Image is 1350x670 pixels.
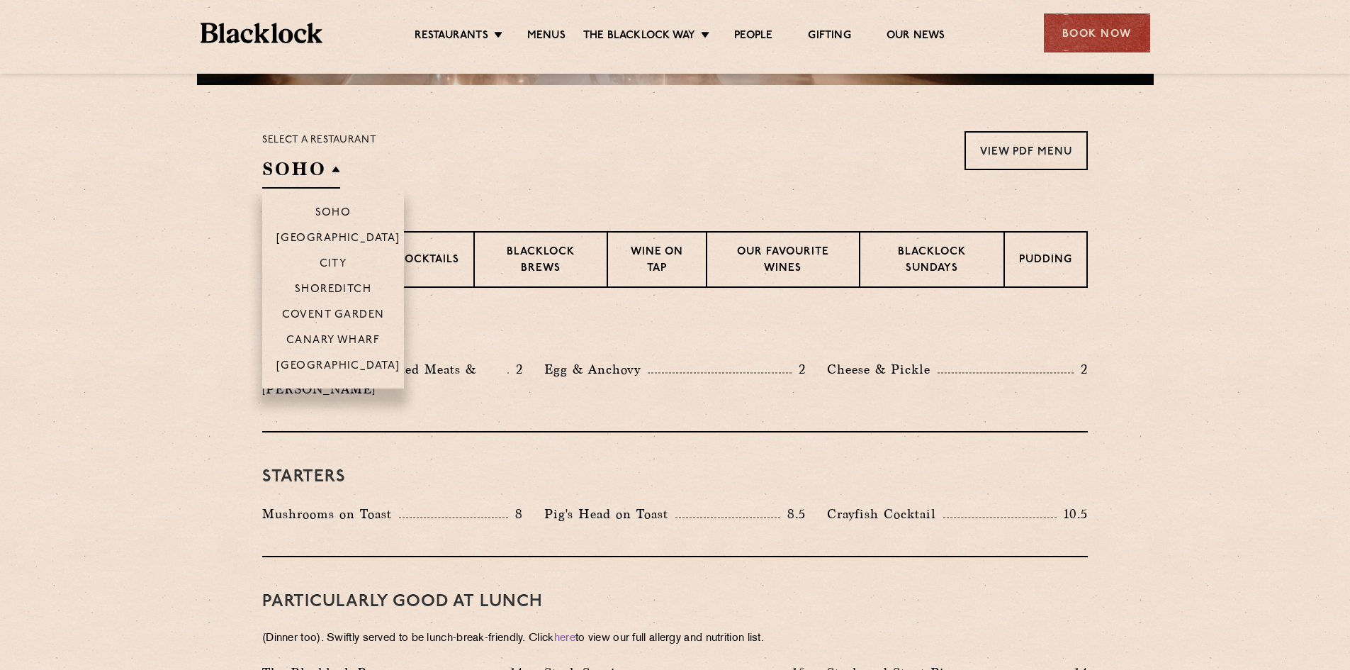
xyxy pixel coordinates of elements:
[964,131,1088,170] a: View PDF Menu
[734,29,772,45] a: People
[544,359,648,379] p: Egg & Anchovy
[792,360,806,379] p: 2
[1074,360,1088,379] p: 2
[887,29,945,45] a: Our News
[320,258,347,272] p: City
[508,505,523,523] p: 8
[262,468,1088,486] h3: Starters
[262,157,340,189] h2: SOHO
[808,29,850,45] a: Gifting
[286,335,380,349] p: Canary Wharf
[554,633,575,644] a: here
[396,252,459,270] p: Cocktails
[874,245,989,278] p: Blacklock Sundays
[827,504,943,524] p: Crayfish Cocktail
[509,360,523,379] p: 2
[1019,252,1072,270] p: Pudding
[415,29,488,45] a: Restaurants
[201,23,323,43] img: BL_Textured_Logo-footer-cropped.svg
[276,360,400,374] p: [GEOGRAPHIC_DATA]
[1057,505,1088,523] p: 10.5
[622,245,692,278] p: Wine on Tap
[544,504,675,524] p: Pig's Head on Toast
[262,131,376,150] p: Select a restaurant
[295,284,372,298] p: Shoreditch
[262,629,1088,649] p: (Dinner too). Swiftly served to be lunch-break-friendly. Click to view our full allergy and nutri...
[1044,13,1150,52] div: Book Now
[721,245,844,278] p: Our favourite wines
[315,207,351,221] p: Soho
[780,505,806,523] p: 8.5
[262,504,399,524] p: Mushrooms on Toast
[262,323,1088,342] h3: Pre Chop Bites
[262,593,1088,611] h3: PARTICULARLY GOOD AT LUNCH
[489,245,592,278] p: Blacklock Brews
[827,359,938,379] p: Cheese & Pickle
[282,309,385,323] p: Covent Garden
[527,29,566,45] a: Menus
[583,29,695,45] a: The Blacklock Way
[276,233,400,247] p: [GEOGRAPHIC_DATA]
